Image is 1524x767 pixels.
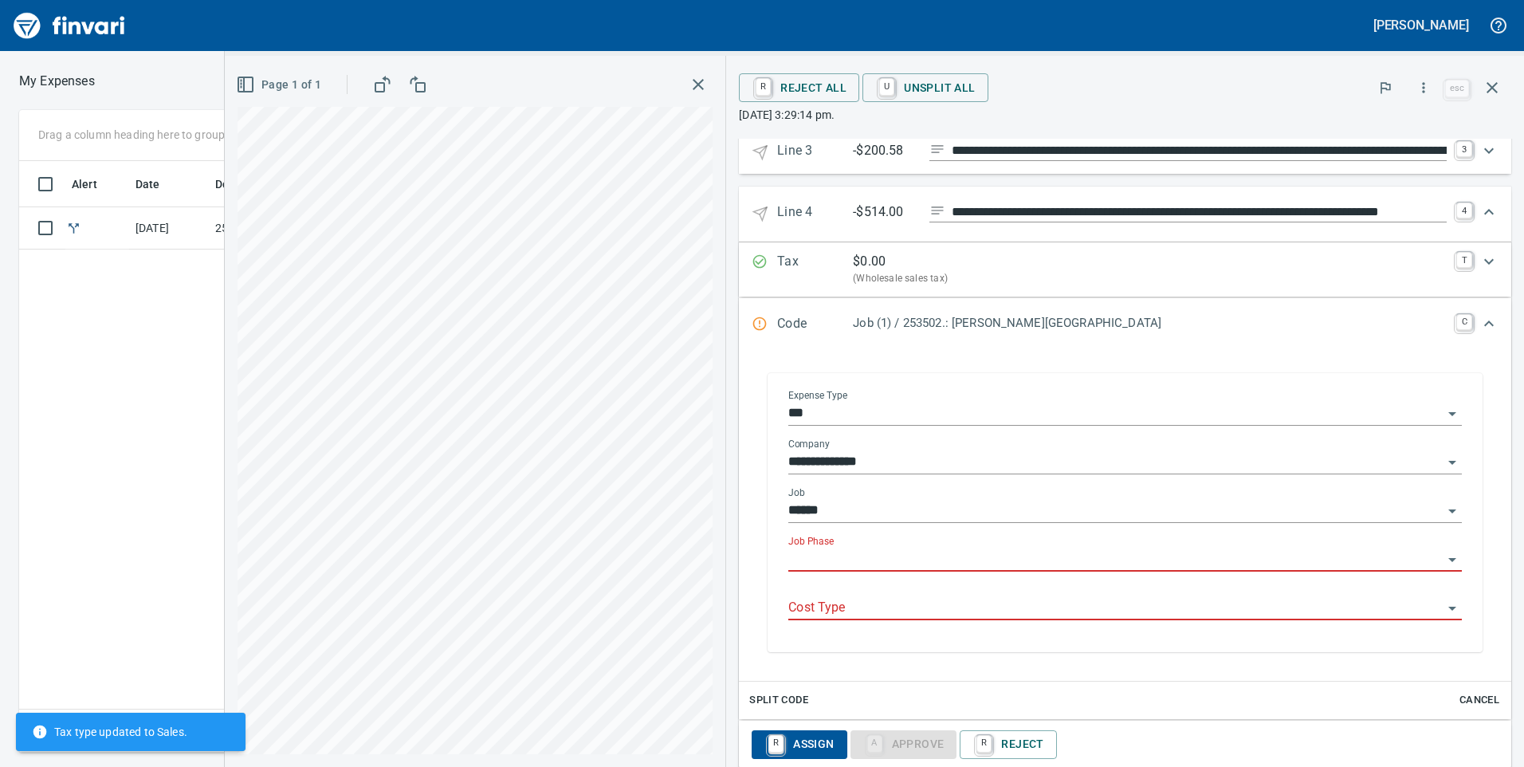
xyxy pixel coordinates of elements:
[1441,549,1463,571] button: Open
[1369,13,1473,37] button: [PERSON_NAME]
[1441,500,1463,522] button: Open
[65,222,82,233] span: Split transaction
[1456,252,1472,268] a: T
[788,391,847,400] label: Expense Type
[756,78,771,96] a: R
[853,271,1447,287] p: (Wholesale sales tax)
[1406,70,1441,105] button: More
[233,70,328,100] button: Page 1 of 1
[853,141,917,161] p: -$200.58
[777,252,853,287] p: Tax
[19,72,95,91] nav: breadcrumb
[739,107,1511,123] p: [DATE] 3:29:14 pm.
[739,242,1511,297] div: Expand
[1445,80,1469,97] a: esc
[1441,69,1511,107] span: Close invoice
[739,351,1511,719] div: Expand
[1441,451,1463,474] button: Open
[1368,70,1403,105] button: Flag
[129,207,209,250] td: [DATE]
[1456,314,1472,330] a: C
[976,735,992,753] a: R
[745,688,812,713] button: Split Code
[960,730,1056,759] button: RReject
[972,731,1043,758] span: Reject
[875,74,975,101] span: Unsplit All
[752,730,846,759] button: RAssign
[749,691,808,710] span: Split Code
[850,736,957,749] div: Job Phase required
[862,73,988,102] button: UUnsplit All
[752,74,846,101] span: Reject All
[853,252,886,271] p: $ 0.00
[19,72,95,91] p: My Expenses
[764,731,834,758] span: Assign
[1454,688,1505,713] button: Cancel
[1441,597,1463,619] button: Open
[1458,691,1501,710] span: Cancel
[739,73,859,102] button: RReject All
[739,132,1511,174] div: Expand
[853,314,1447,332] p: Job (1) / 253502.: [PERSON_NAME][GEOGRAPHIC_DATA]
[72,175,118,194] span: Alert
[777,314,853,335] p: Code
[32,724,187,740] span: Tax type updated to Sales.
[10,6,129,45] img: Finvari
[739,298,1511,351] div: Expand
[215,175,275,194] span: Description
[72,175,97,194] span: Alert
[739,187,1511,242] div: Expand
[788,537,834,546] label: Job Phase
[1373,17,1469,33] h5: [PERSON_NAME]
[1456,203,1472,218] a: 4
[879,78,894,96] a: U
[777,203,853,226] p: Line 4
[1456,141,1472,157] a: 3
[209,207,352,250] td: 252004
[215,175,296,194] span: Description
[38,127,272,143] p: Drag a column heading here to group the table
[853,203,917,222] p: -$514.00
[239,75,321,95] span: Page 1 of 1
[768,735,784,753] a: R
[136,175,160,194] span: Date
[136,175,181,194] span: Date
[1441,403,1463,425] button: Open
[788,439,830,449] label: Company
[788,488,805,498] label: Job
[777,141,853,164] p: Line 3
